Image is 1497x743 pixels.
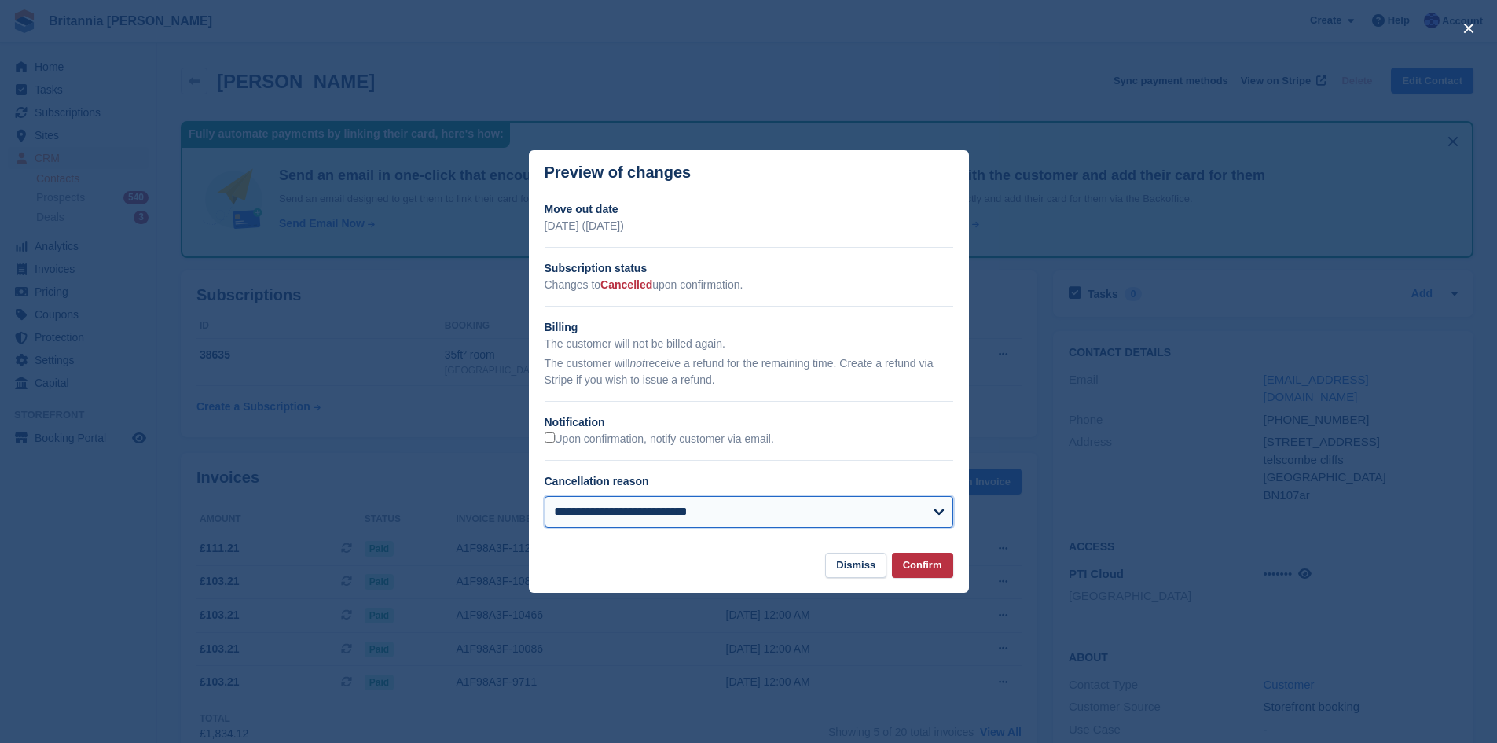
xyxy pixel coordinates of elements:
[545,432,555,443] input: Upon confirmation, notify customer via email.
[892,553,953,579] button: Confirm
[825,553,886,579] button: Dismiss
[545,475,649,487] label: Cancellation reason
[545,201,953,218] h2: Move out date
[1456,16,1481,41] button: close
[545,260,953,277] h2: Subscription status
[629,357,644,370] em: not
[545,414,953,431] h2: Notification
[545,164,692,182] p: Preview of changes
[600,278,652,291] span: Cancelled
[545,355,953,388] p: The customer will receive a refund for the remaining time. Create a refund via Stripe if you wish...
[545,218,953,234] p: [DATE] ([DATE])
[545,319,953,336] h2: Billing
[545,336,953,352] p: The customer will not be billed again.
[545,432,774,447] label: Upon confirmation, notify customer via email.
[545,277,953,293] p: Changes to upon confirmation.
